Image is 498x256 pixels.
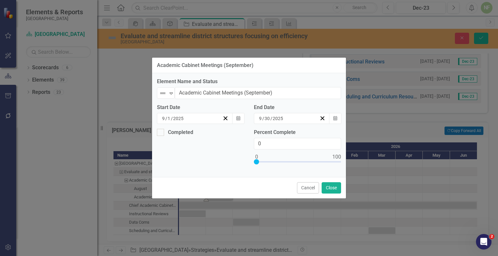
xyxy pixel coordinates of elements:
div: Academic Cabinet Meetings (September) [157,62,254,68]
span: / [165,116,167,121]
span: / [270,116,272,121]
input: Name [175,87,341,99]
span: 2 [489,234,494,239]
label: Percent Complete [254,129,341,136]
label: Element Name and Status [157,78,341,85]
button: Cancel [297,182,319,194]
button: Close [322,182,341,194]
img: Not Defined [159,89,167,97]
iframe: Intercom live chat [476,234,492,250]
div: End Date [254,104,341,111]
span: / [171,116,173,121]
div: Start Date [157,104,244,111]
span: / [262,116,264,121]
